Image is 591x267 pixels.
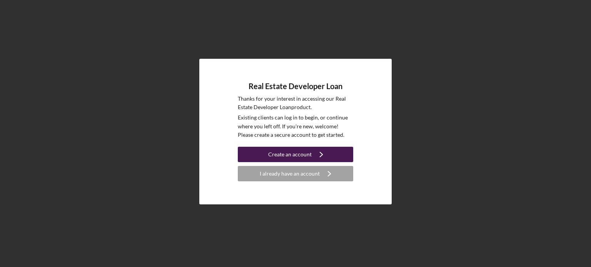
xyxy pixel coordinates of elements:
p: Thanks for your interest in accessing our Real Estate Developer Loan product. [238,95,353,112]
button: I already have an account [238,166,353,181]
p: Existing clients can log in to begin, or continue where you left off. If you're new, welcome! Ple... [238,113,353,139]
button: Create an account [238,147,353,162]
div: I already have an account [260,166,320,181]
div: Create an account [268,147,312,162]
h4: Real Estate Developer Loan [249,82,342,91]
a: Create an account [238,147,353,164]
